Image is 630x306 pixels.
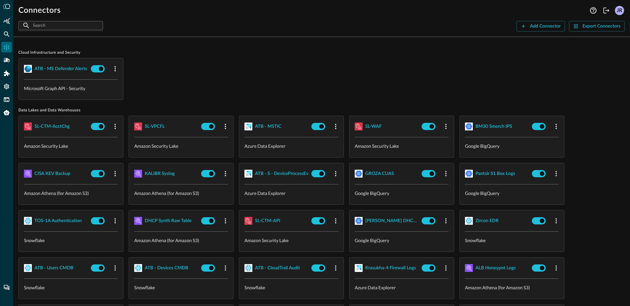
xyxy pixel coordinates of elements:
button: Krasukha-4 Firewall Logs [355,263,419,273]
p: Amazon Athena (for Amazon S3) [24,190,118,197]
div: Query Agent [1,107,12,118]
img: AWSAthena.svg [465,264,473,272]
p: Amazon Security Lake [244,237,338,244]
div: Connectors [1,42,12,52]
button: GROZA CUAS [355,168,419,179]
div: Settings [1,81,12,92]
div: Pipelines [1,55,12,66]
div: CISA KEV Backup [34,170,70,178]
p: Snowflake [244,284,338,291]
button: KALIBR Syslog [134,168,199,179]
span: Data Lakes and Data Warehouses [18,108,625,113]
button: ATB - S - DeviceProcessEv [244,168,309,179]
div: FSQL [1,94,12,105]
p: Amazon Athena (for Amazon S3) [465,284,559,291]
img: Snowflake.svg [465,217,473,225]
p: Google BigQuery [465,190,559,197]
img: AzureDataExplorer.svg [244,170,252,178]
img: AzureDataExplorer.svg [244,123,252,130]
div: DHCP Synth Raw Table [145,217,192,225]
div: TOS-1A Authentication [34,217,82,225]
div: ALB Honeypot Logs [475,264,516,272]
button: CISA KEV Backup [24,168,88,179]
button: Export Connectors [569,21,625,31]
button: ATB - Devices CMDB [134,263,199,273]
button: ATB - MSTIC [244,121,309,132]
button: ATB - CloudTrail Audit [244,263,309,273]
div: SL-WAF [365,123,382,131]
img: Snowflake.svg [24,264,32,272]
span: Cloud Infrastructure and Security [18,50,625,55]
img: GoogleBigQuery.svg [355,170,363,178]
button: SL-VPCFL [134,121,199,132]
div: ATB - S - DeviceProcessEv [255,170,308,178]
button: Pantsir S1 Box Logs [465,168,529,179]
div: Addons [2,68,12,79]
img: AWSAthena.svg [24,170,32,178]
div: ATB - CloudTrail Audit [255,264,300,272]
button: Logout [601,5,612,16]
img: AzureDataExplorer.svg [355,264,363,272]
div: Krasukha-4 Firewall Logs [365,264,416,272]
p: Google BigQuery [355,237,449,244]
img: Snowflake.svg [24,217,32,225]
div: [PERSON_NAME] DHCP Logs [365,217,419,225]
button: DHCP Synth Raw Table [134,216,199,226]
p: Microsoft Graph API - Security [24,85,118,92]
img: AWSSecurityLake.svg [24,123,32,130]
img: GoogleBigQuery.svg [355,217,363,225]
p: Azure Data Explorer [244,143,338,149]
img: GoogleBigQuery.svg [465,123,473,130]
button: ALB Honeypot Logs [465,263,529,273]
div: ATB - MS Defender Alerts [34,65,87,73]
div: SL-VPCFL [145,123,165,131]
button: Add Connector [516,21,565,31]
div: KALIBR Syslog [145,170,175,178]
div: SL-CTM-API [255,217,280,225]
p: Snowflake [134,284,228,291]
button: SL-WAF [355,121,419,132]
div: Pantsir S1 Box Logs [475,170,515,178]
img: Snowflake.svg [244,264,252,272]
p: Snowflake [465,237,559,244]
button: ATB - MS Defender Alerts [24,64,88,74]
button: [PERSON_NAME] DHCP Logs [355,216,419,226]
h1: Connectors [18,5,61,16]
p: Amazon Security Lake [355,143,449,149]
div: BM30 Smerch IPS [475,123,512,131]
p: Google BigQuery [465,143,559,149]
button: SL-CTM-API [244,216,309,226]
p: Snowflake [24,284,118,291]
div: ATB - Devices CMDB [145,264,188,272]
button: TOS-1A Authentication [24,216,88,226]
button: ATB - Users CMDB [24,263,88,273]
div: ATB - Users CMDB [34,264,73,272]
p: Azure Data Explorer [355,284,449,291]
img: AWSSecurityLake.svg [134,123,142,130]
button: SL-CTM-AcctChg [24,121,88,132]
div: Summary Insights [1,16,12,26]
p: Azure Data Explorer [244,190,338,197]
input: Search [33,19,88,31]
p: Snowflake [24,237,118,244]
img: GoogleBigQuery.svg [465,170,473,178]
img: AWSAthena.svg [134,170,142,178]
img: MicrosoftGraph.svg [24,65,32,73]
div: Federated Search [1,29,12,39]
img: Snowflake.svg [134,264,142,272]
button: Help [588,5,598,16]
div: ATB - MSTIC [255,123,282,131]
div: Zircon EDR [475,217,498,225]
img: AWSAthena.svg [134,217,142,225]
div: GROZA CUAS [365,170,394,178]
p: Amazon Security Lake [134,143,228,149]
div: SL-CTM-AcctChg [34,123,70,131]
p: Amazon Athena (for Amazon S3) [134,190,228,197]
div: JR [615,6,624,15]
div: Chat [1,282,12,293]
p: Google BigQuery [355,190,449,197]
button: BM30 Smerch IPS [465,121,529,132]
p: Amazon Security Lake [24,143,118,149]
img: AWSSecurityLake.svg [355,123,363,130]
p: Amazon Athena (for Amazon S3) [134,237,228,244]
